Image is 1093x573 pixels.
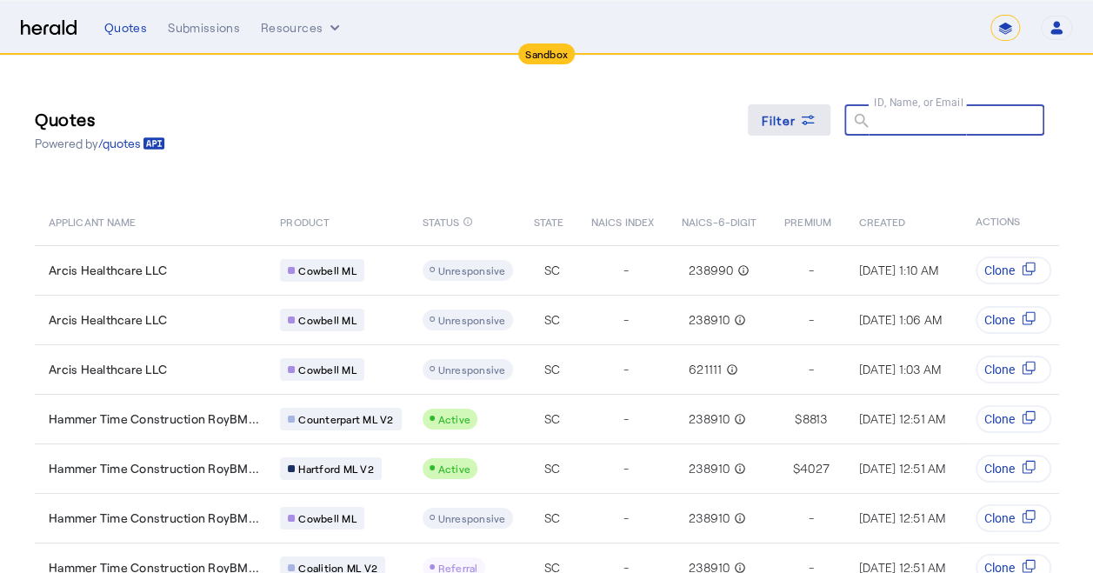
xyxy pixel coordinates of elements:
button: Resources dropdown menu [261,19,343,37]
span: Unresponsive [438,264,506,277]
span: SC [543,510,560,527]
span: 8813 [802,410,827,428]
span: - [623,510,629,527]
th: ACTIONS [962,197,1059,245]
mat-icon: info_outline [733,262,749,279]
mat-icon: search [844,111,874,133]
mat-icon: info_outline [730,460,745,477]
span: Unresponsive [438,512,506,524]
span: Clone [984,262,1015,279]
button: Clone [976,405,1051,433]
span: Unresponsive [438,363,506,376]
span: 238910 [689,510,730,527]
span: PRODUCT [280,212,330,230]
span: Counterpart ML V2 [298,412,393,426]
span: SC [543,262,560,279]
span: APPLICANT NAME [49,212,136,230]
span: [DATE] 12:51 AM [859,461,946,476]
span: STATE [534,212,563,230]
span: Cowbell ML [298,511,357,525]
span: Active [438,463,471,475]
img: Herald Logo [21,20,77,37]
span: Hammer Time Construction RoyBM... [49,460,259,477]
div: Quotes [104,19,147,37]
button: Clone [976,356,1051,383]
span: Arcis Healthcare LLC [49,361,167,378]
div: Submissions [168,19,240,37]
span: 238990 [689,262,734,279]
span: Clone [984,460,1015,477]
button: Clone [976,455,1051,483]
mat-icon: info_outline [722,361,737,378]
span: NAICS-6-DIGIT [682,212,756,230]
span: 238910 [689,410,730,428]
span: - [623,262,629,279]
span: SC [543,311,560,329]
span: SC [543,410,560,428]
span: Arcis Healthcare LLC [49,262,167,279]
span: Active [438,413,471,425]
p: Powered by [35,135,165,152]
span: Clone [984,510,1015,527]
span: Cowbell ML [298,263,357,277]
mat-label: ID, Name, or Email [874,96,963,108]
span: [DATE] 12:51 AM [859,411,946,426]
span: Clone [984,311,1015,329]
span: [DATE] 1:10 AM [859,263,939,277]
span: Hammer Time Construction RoyBM... [49,510,259,527]
mat-icon: info_outline [730,311,745,329]
a: /quotes [98,135,165,152]
span: Cowbell ML [298,363,357,376]
span: Hartford ML V2 [298,462,374,476]
button: Clone [976,504,1051,532]
span: - [809,262,814,279]
h3: Quotes [35,107,165,131]
span: Arcis Healthcare LLC [49,311,167,329]
span: $ [793,460,800,477]
mat-icon: info_outline [463,212,473,231]
span: Hammer Time Construction RoyBM... [49,410,259,428]
span: - [623,410,629,428]
span: SC [543,361,560,378]
mat-icon: info_outline [730,410,745,428]
button: Filter [748,104,831,136]
span: 238910 [689,311,730,329]
span: 4027 [800,460,830,477]
span: [DATE] 1:03 AM [859,362,942,376]
span: [DATE] 12:51 AM [859,510,946,525]
span: STATUS [423,212,460,230]
span: 621111 [689,361,723,378]
span: Clone [984,361,1015,378]
span: SC [543,460,560,477]
span: 238910 [689,460,730,477]
mat-icon: info_outline [730,510,745,527]
span: NAICS INDEX [591,212,654,230]
span: CREATED [859,212,906,230]
span: - [623,311,629,329]
span: - [809,510,814,527]
span: PREMIUM [784,212,831,230]
button: Clone [976,257,1051,284]
span: [DATE] 1:06 AM [859,312,943,327]
span: Filter [762,111,796,130]
span: - [623,361,629,378]
span: - [623,460,629,477]
span: Unresponsive [438,314,506,326]
span: Cowbell ML [298,313,357,327]
span: Clone [984,410,1015,428]
div: Sandbox [518,43,575,64]
span: $ [795,410,802,428]
span: - [809,361,814,378]
span: - [809,311,814,329]
button: Clone [976,306,1051,334]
